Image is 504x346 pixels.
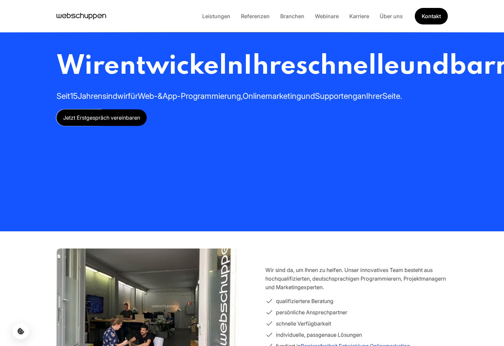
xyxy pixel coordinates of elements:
button: Cookie-Einstellungen öffnen [13,323,29,339]
span: 15 [70,91,78,101]
span: Ihre [243,53,296,80]
span: und [301,91,315,101]
a: Referenzen [236,13,275,19]
a: Jetzt Erstgespräch vereinbaren [57,109,147,126]
p: Wir sind da, um Ihnen zu helfen. Unser innovatives Team besteht aus hochqualifizierten, deutschsp... [265,266,448,291]
span: Ihrer [366,91,382,101]
a: Hauptseite besuchen [57,11,106,21]
span: sind [102,91,117,101]
span: Seite. [382,91,402,101]
span: individuelle, passgenaue Lösungen [276,330,362,339]
a: Karriere [344,13,374,19]
span: und [399,53,449,80]
span: qualifiziertere Beratung [276,297,333,305]
span: wir [117,91,128,101]
a: Webinare [310,13,344,19]
span: Onlinemarketing [243,91,301,101]
a: Über uns [374,13,408,19]
span: Seit [57,91,70,101]
a: Leistungen [197,13,236,19]
a: Branchen [275,13,310,19]
span: persönliche Ansprechpartner [276,308,347,317]
span: schnelle [296,53,399,80]
span: App-Programmierung, [163,91,243,101]
span: schnelle Verfügbarkeit [276,319,331,328]
a: Get Started [415,8,448,24]
span: eng [344,91,357,101]
span: Support [315,91,344,101]
span: an [357,91,366,101]
span: Wir [57,53,104,80]
span: & [158,91,163,101]
span: Jahren [78,91,102,101]
span: für [128,91,138,101]
span: Web- [138,91,158,101]
span: entwickeln [104,53,243,80]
